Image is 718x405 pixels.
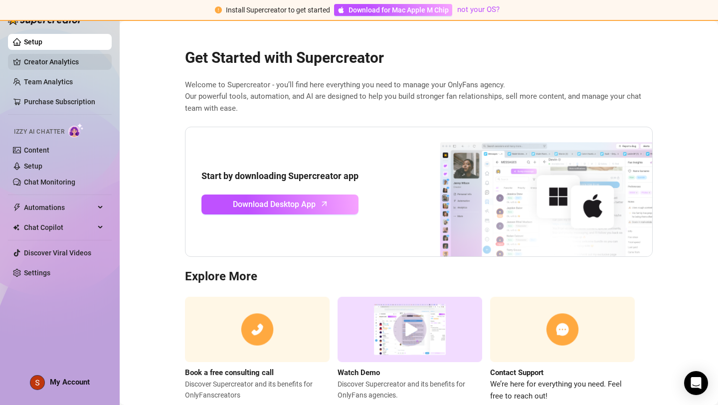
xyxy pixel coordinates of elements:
[24,54,104,70] a: Creator Analytics
[201,171,359,181] strong: Start by downloading Supercreator app
[226,6,330,14] span: Install Supercreator to get started
[349,4,449,15] span: Download for Mac Apple M Chip
[338,6,345,13] span: apple
[185,48,653,67] h2: Get Started with Supercreator
[338,379,482,401] span: Discover Supercreator and its benefits for OnlyFans agencies.
[14,127,64,137] span: Izzy AI Chatter
[684,371,708,395] div: Open Intercom Messenger
[185,79,653,115] span: Welcome to Supercreator - you’ll find here everything you need to manage your OnlyFans agency. Ou...
[490,368,543,377] strong: Contact Support
[403,127,652,257] img: download app
[24,219,95,235] span: Chat Copilot
[233,198,316,210] span: Download Desktop App
[319,198,330,209] span: arrow-up
[13,203,21,211] span: thunderbolt
[24,98,95,106] a: Purchase Subscription
[24,38,42,46] a: Setup
[201,195,359,214] a: Download Desktop Apparrow-up
[215,6,222,13] span: exclamation-circle
[68,123,84,138] img: AI Chatter
[185,368,274,377] strong: Book a free consulting call
[30,376,44,390] img: ACg8ocLAcn1OCApHbzFFtinQyPQNCSM8oqDqD0QUfEdflDAm2G0KXA=s96-c
[185,297,330,362] img: consulting call
[50,378,90,387] span: My Account
[185,269,653,285] h3: Explore More
[185,379,330,401] span: Discover Supercreator and its benefits for OnlyFans creators
[334,4,452,16] a: Download for Mac Apple M Chip
[24,269,50,277] a: Settings
[24,162,42,170] a: Setup
[490,379,635,402] span: We’re here for everything you need. Feel free to reach out!
[338,297,482,402] a: Watch DemoDiscover Supercreator and its benefits for OnlyFans agencies.
[338,297,482,362] img: supercreator demo
[457,5,500,14] a: not your OS?
[490,297,635,362] img: contact support
[24,78,73,86] a: Team Analytics
[185,297,330,402] a: Book a free consulting callDiscover Supercreator and its benefits for OnlyFanscreators
[24,249,91,257] a: Discover Viral Videos
[24,200,95,215] span: Automations
[24,146,49,154] a: Content
[338,368,380,377] strong: Watch Demo
[13,224,19,231] img: Chat Copilot
[24,178,75,186] a: Chat Monitoring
